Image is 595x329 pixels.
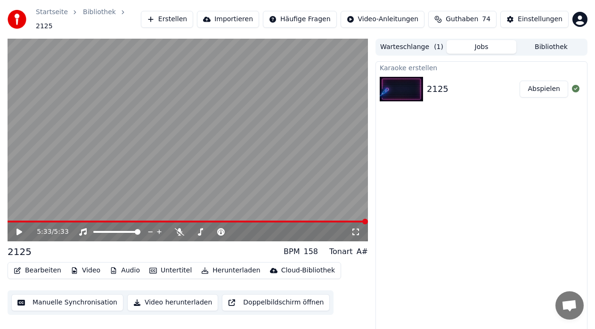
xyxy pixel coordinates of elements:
[281,266,335,275] div: Cloud-Bibliothek
[54,227,68,237] span: 5:33
[36,8,68,17] a: Startseite
[67,264,104,277] button: Video
[83,8,116,17] a: Bibliothek
[428,11,497,28] button: Guthaben74
[37,227,59,237] div: /
[141,11,193,28] button: Erstellen
[37,227,51,237] span: 5:33
[500,11,569,28] button: Einstellungen
[555,291,584,320] a: Chat öffnen
[427,82,448,96] div: 2125
[11,294,123,311] button: Manuelle Synchronisation
[446,15,478,24] span: Guthaben
[197,264,264,277] button: Herunterladen
[516,40,586,54] button: Bibliothek
[518,15,562,24] div: Einstellungen
[36,22,53,31] span: 2125
[8,245,32,258] div: 2125
[520,81,568,98] button: Abspielen
[197,11,259,28] button: Importieren
[284,246,300,257] div: BPM
[447,40,516,54] button: Jobs
[357,246,368,257] div: A#
[376,62,587,73] div: Karaoke erstellen
[377,40,447,54] button: Warteschlange
[10,264,65,277] button: Bearbeiten
[127,294,218,311] button: Video herunterladen
[329,246,353,257] div: Tonart
[222,294,330,311] button: Doppelbildschirm öffnen
[341,11,425,28] button: Video-Anleitungen
[263,11,337,28] button: Häufige Fragen
[8,10,26,29] img: youka
[434,42,443,52] span: ( 1 )
[482,15,490,24] span: 74
[36,8,141,31] nav: breadcrumb
[106,264,144,277] button: Audio
[303,246,318,257] div: 158
[146,264,196,277] button: Untertitel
